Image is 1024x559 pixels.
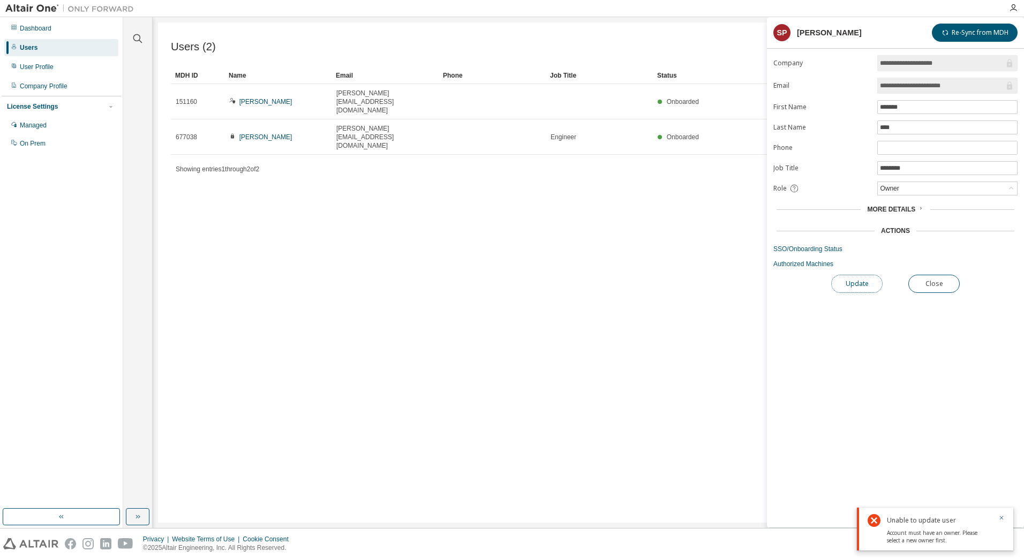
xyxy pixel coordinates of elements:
[171,41,216,53] span: Users (2)
[867,206,915,213] span: More Details
[7,102,58,111] div: License Settings
[243,535,295,543] div: Cookie Consent
[239,98,292,105] a: [PERSON_NAME]
[5,3,139,14] img: Altair One
[176,97,197,106] span: 151160
[143,535,172,543] div: Privacy
[773,143,871,152] label: Phone
[143,543,295,553] p: © 2025 Altair Engineering, Inc. All Rights Reserved.
[881,226,910,235] div: Actions
[172,535,243,543] div: Website Terms of Use
[20,63,54,71] div: User Profile
[175,67,220,84] div: MDH ID
[887,514,992,527] div: Unable to update user
[773,184,787,193] span: Role
[878,183,900,194] div: Owner
[773,24,790,41] div: SP
[176,133,197,141] span: 677038
[773,260,1018,268] a: Authorized Machines
[20,24,51,33] div: Dashboard
[773,103,871,111] label: First Name
[887,528,992,544] div: Account must have an owner. Please select a new owner first.
[118,538,133,549] img: youtube.svg
[657,67,950,84] div: Status
[239,133,292,141] a: [PERSON_NAME]
[932,24,1018,42] button: Re-Sync from MDH
[229,67,327,84] div: Name
[773,164,871,172] label: Job Title
[773,245,1018,253] a: SSO/Onboarding Status
[667,98,699,105] span: Onboarded
[773,123,871,132] label: Last Name
[878,182,1017,195] div: Owner
[443,67,541,84] div: Phone
[65,538,76,549] img: facebook.svg
[797,28,862,37] div: [PERSON_NAME]
[3,538,58,549] img: altair_logo.svg
[336,124,434,150] span: [PERSON_NAME][EMAIL_ADDRESS][DOMAIN_NAME]
[20,121,47,130] div: Managed
[908,275,960,293] button: Close
[773,81,871,90] label: Email
[831,275,883,293] button: Update
[550,67,649,84] div: Job Title
[100,538,111,549] img: linkedin.svg
[20,139,46,148] div: On Prem
[336,67,434,84] div: Email
[667,133,699,141] span: Onboarded
[336,89,434,115] span: [PERSON_NAME][EMAIL_ADDRESS][DOMAIN_NAME]
[773,59,871,67] label: Company
[20,43,37,52] div: Users
[20,82,67,90] div: Company Profile
[551,133,576,141] span: Engineer
[176,165,259,173] span: Showing entries 1 through 2 of 2
[82,538,94,549] img: instagram.svg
